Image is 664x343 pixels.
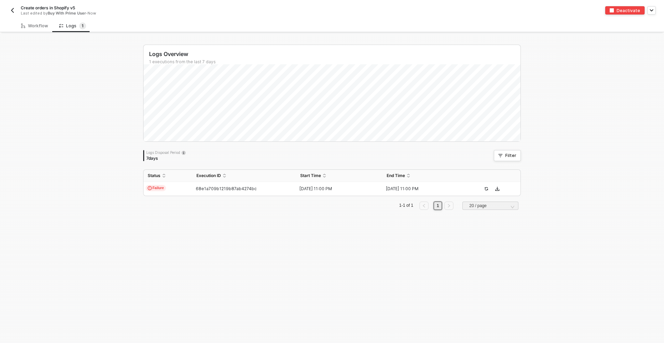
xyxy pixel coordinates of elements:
button: back [8,6,17,15]
span: icon-success-page [484,187,488,191]
div: Deactivate [617,8,640,13]
img: back [10,8,15,13]
button: deactivateDeactivate [605,6,645,15]
img: deactivate [610,8,614,12]
span: Failure [146,185,166,191]
span: 20 / page [469,201,514,211]
div: Logs Disposal Period [146,150,186,155]
div: Logs Overview [149,50,520,58]
th: Execution ID [192,170,296,182]
span: Start Time [300,173,321,178]
span: 68e1a709b1219b87ab4274bc [196,186,257,191]
button: right [444,202,453,210]
div: Page Size [462,202,518,213]
span: Execution ID [196,173,221,178]
button: Filter [494,150,521,161]
span: End Time [387,173,405,178]
sup: 1 [79,22,86,29]
span: right [447,204,451,208]
input: Page Size [467,202,514,210]
span: 1 [82,23,84,28]
span: left [422,204,426,208]
li: Previous Page [418,202,430,210]
div: Filter [505,153,516,158]
th: Start Time [296,170,382,182]
span: icon-exclamation [148,186,152,190]
div: Last edited by - Now [21,11,316,16]
a: 1 [435,202,441,210]
span: Create orders in Shopify v5 [21,5,75,11]
li: Next Page [443,202,454,210]
li: 1-1 of 1 [398,202,414,210]
div: 7 days [146,156,186,161]
span: Status [148,173,160,178]
div: Workflow [21,23,48,29]
div: Logs [59,22,86,29]
button: left [419,202,428,210]
th: Status [144,170,192,182]
div: [DATE] 11:00 PM [382,186,463,192]
th: End Time [382,170,469,182]
div: [DATE] 11:00 PM [296,186,377,192]
span: icon-download [495,187,499,191]
li: 1 [434,202,442,210]
div: 1 executions from the last 7 days [149,59,520,65]
span: Buy With Prime User [48,11,86,16]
